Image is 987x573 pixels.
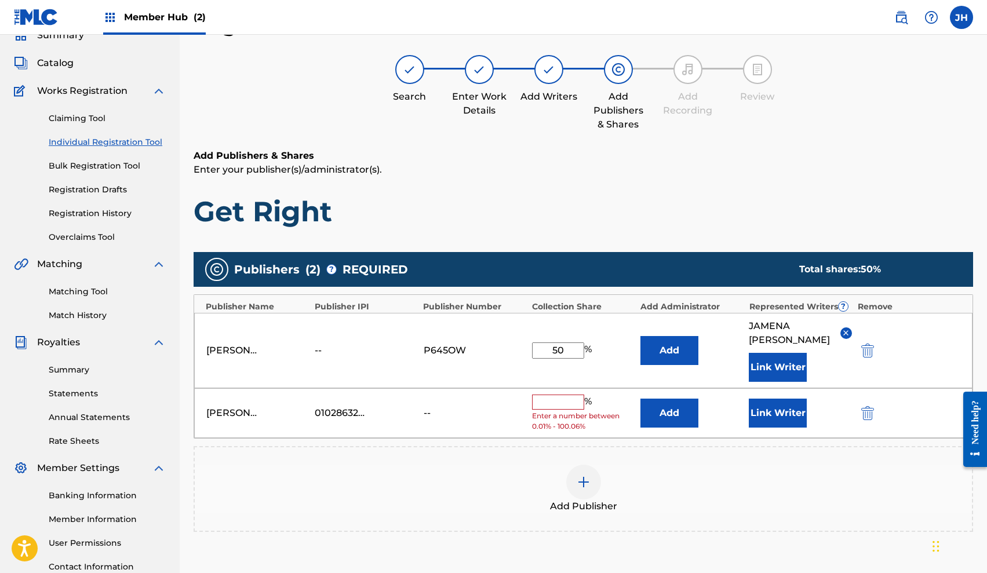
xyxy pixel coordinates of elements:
[532,301,635,313] div: Collection Share
[920,6,943,29] div: Help
[14,56,28,70] img: Catalog
[799,262,950,276] div: Total shares:
[659,90,717,118] div: Add Recording
[49,435,166,447] a: Rate Sheets
[14,9,59,25] img: MLC Logo
[751,63,764,76] img: step indicator icon for Review
[14,257,28,271] img: Matching
[152,461,166,475] img: expand
[640,301,744,313] div: Add Administrator
[49,561,166,573] a: Contact Information
[49,160,166,172] a: Bulk Registration Tool
[49,207,166,220] a: Registration History
[49,286,166,298] a: Matching Tool
[423,301,526,313] div: Publisher Number
[584,342,595,359] span: %
[924,10,938,24] img: help
[152,335,166,349] img: expand
[37,28,84,42] span: Summary
[305,261,320,278] span: ( 2 )
[343,261,408,278] span: REQUIRED
[14,56,74,70] a: CatalogCatalog
[37,84,128,98] span: Works Registration
[858,301,961,313] div: Remove
[49,411,166,424] a: Annual Statements
[49,136,166,148] a: Individual Registration Tool
[861,344,874,357] img: 12a2ab48e56ec057fbd8.svg
[327,265,336,274] span: ?
[49,490,166,502] a: Banking Information
[152,257,166,271] img: expand
[49,537,166,549] a: User Permissions
[933,529,939,564] div: Drag
[520,90,578,104] div: Add Writers
[532,411,635,432] span: Enter a number between 0.01% - 100.06%
[955,382,987,477] iframe: Resource Center
[589,90,647,132] div: Add Publishers & Shares
[37,56,74,70] span: Catalog
[839,302,848,311] span: ?
[584,395,595,410] span: %
[49,112,166,125] a: Claiming Tool
[894,10,908,24] img: search
[194,194,973,229] h1: Get Right
[37,461,119,475] span: Member Settings
[194,163,973,177] p: Enter your publisher(s)/administrator(s).
[749,301,853,313] div: Represented Writers
[542,63,556,76] img: step indicator icon for Add Writers
[550,499,617,513] span: Add Publisher
[749,399,807,428] button: Link Writer
[37,257,82,271] span: Matching
[210,262,224,276] img: publishers
[194,12,206,23] span: (2)
[49,513,166,525] a: Member Information
[37,335,80,349] span: Royalties
[49,364,166,376] a: Summary
[890,6,913,29] a: Public Search
[577,475,591,489] img: add
[950,6,973,29] div: User Menu
[929,517,987,573] iframe: Chat Widget
[124,10,206,24] span: Member Hub
[14,461,28,475] img: Member Settings
[842,329,850,337] img: remove-from-list-button
[450,90,508,118] div: Enter Work Details
[14,84,29,98] img: Works Registration
[103,10,117,24] img: Top Rightsholders
[14,335,28,349] img: Royalties
[861,264,881,275] span: 50 %
[611,63,625,76] img: step indicator icon for Add Publishers & Shares
[403,63,417,76] img: step indicator icon for Search
[729,90,786,104] div: Review
[640,399,698,428] button: Add
[49,231,166,243] a: Overclaims Tool
[14,28,84,42] a: SummarySummary
[381,90,439,104] div: Search
[472,63,486,76] img: step indicator icon for Enter Work Details
[49,388,166,400] a: Statements
[152,84,166,98] img: expand
[749,319,831,347] span: JAMENA [PERSON_NAME]
[14,28,28,42] img: Summary
[315,301,418,313] div: Publisher IPI
[681,63,695,76] img: step indicator icon for Add Recording
[49,184,166,196] a: Registration Drafts
[749,353,807,382] button: Link Writer
[206,301,309,313] div: Publisher Name
[234,261,300,278] span: Publishers
[194,149,973,163] h6: Add Publishers & Shares
[640,336,698,365] button: Add
[49,309,166,322] a: Match History
[861,406,874,420] img: 12a2ab48e56ec057fbd8.svg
